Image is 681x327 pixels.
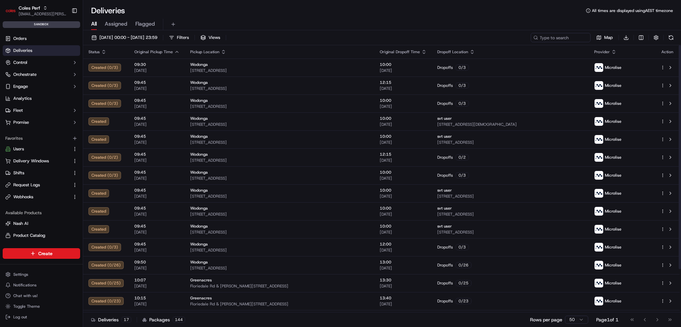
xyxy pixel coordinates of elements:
button: Product Catalog [3,230,80,241]
button: Coles PerfColes Perf[EMAIL_ADDRESS][PERSON_NAME][PERSON_NAME][DOMAIN_NAME] [3,3,69,19]
button: Refresh [666,33,676,42]
span: Wodonga [190,224,208,229]
span: 09:45 [134,80,180,85]
span: [STREET_ADDRESS] [190,176,369,181]
span: [DATE] [380,86,427,91]
span: [DATE] [380,212,427,217]
a: Nash AI [5,221,77,227]
span: Wodonga [190,62,208,67]
div: 17 [121,317,131,323]
span: All times are displayed using AEST timezone [592,8,673,13]
span: Promise [13,119,29,125]
a: Analytics [3,93,80,104]
span: Microlise [605,83,621,88]
div: 0 / 3 [456,82,469,88]
span: Microlise [605,155,621,160]
span: Map [604,35,613,41]
button: Views [198,33,223,42]
span: Dropoffs [437,173,453,178]
span: Microlise [605,262,621,268]
button: Settings [3,270,80,279]
img: microlise_logo.jpeg [595,135,603,144]
div: We're available if you need us! [23,70,84,76]
span: [STREET_ADDRESS] [190,158,369,163]
div: 144 [173,317,185,323]
a: Powered byPylon [47,112,80,118]
span: 10:00 [380,116,427,121]
button: Coles Perf [19,5,40,11]
span: Deliveries [13,48,32,54]
button: Fleet [3,105,80,116]
a: Orders [3,33,80,44]
span: Wodonga [190,188,208,193]
a: Shifts [5,170,69,176]
span: [DATE] [380,247,427,253]
span: [STREET_ADDRESS][DEMOGRAPHIC_DATA] [437,122,584,127]
span: [DATE] [134,68,180,73]
img: microlise_logo.jpeg [595,207,603,216]
span: Control [13,60,27,66]
span: [DATE] [134,212,180,217]
span: Dropoff Location [437,49,468,55]
button: Map [593,33,616,42]
span: [DATE] [380,230,427,235]
span: 09:45 [134,152,180,157]
span: Original Dropoff Time [380,49,420,55]
span: Microlise [605,298,621,304]
span: 09:45 [134,98,180,103]
span: Original Pickup Time [134,49,173,55]
span: Delivery Windows [13,158,49,164]
span: [STREET_ADDRESS] [190,104,369,109]
span: Create [38,250,53,257]
span: [DATE] [134,86,180,91]
span: Wodonga [190,259,208,265]
span: [DATE] [134,104,180,109]
span: Users [13,146,24,152]
span: [DATE] [134,230,180,235]
a: Webhooks [5,194,69,200]
span: 10:00 [380,170,427,175]
img: Nash [7,7,20,20]
span: Microlise [605,280,621,286]
button: Webhooks [3,192,80,202]
span: [DATE] [380,122,427,127]
span: [STREET_ADDRESS] [190,140,369,145]
div: sandbox [3,21,80,28]
a: 💻API Documentation [54,94,109,106]
span: 10:15 [134,295,180,301]
span: [DATE] [134,301,180,307]
div: Start new chat [23,64,109,70]
span: svt user [437,116,452,121]
span: Log out [13,314,27,320]
button: Start new chat [113,66,121,74]
span: Flagged [135,20,155,28]
span: [STREET_ADDRESS] [190,265,369,271]
img: 1736555255976-a54dd68f-1ca7-489b-9aae-adbdc363a1c4 [7,64,19,76]
div: Packages [142,316,185,323]
span: [STREET_ADDRESS] [190,194,369,199]
span: Greenacres [190,277,212,283]
span: [DATE] [134,122,180,127]
input: Got a question? Start typing here... [17,43,120,50]
span: 10:07 [134,277,180,283]
span: 10:00 [380,98,427,103]
span: 09:45 [134,242,180,247]
span: Microlise [605,119,621,124]
div: 0 / 3 [456,100,469,106]
span: Dropoffs [437,298,453,304]
span: svt user [437,224,452,229]
span: Microlise [605,191,621,196]
span: [DATE] 00:00 - [DATE] 23:59 [99,35,157,41]
button: Control [3,57,80,68]
span: Wodonga [190,98,208,103]
span: Dropoffs [437,83,453,88]
span: Microlise [605,209,621,214]
span: Product Catalog [13,233,45,239]
button: Orchestrate [3,69,80,80]
button: Delivery Windows [3,156,80,166]
span: [STREET_ADDRESS] [190,68,369,73]
span: Microlise [605,173,621,178]
span: 09:45 [134,134,180,139]
div: 💻 [56,97,62,102]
